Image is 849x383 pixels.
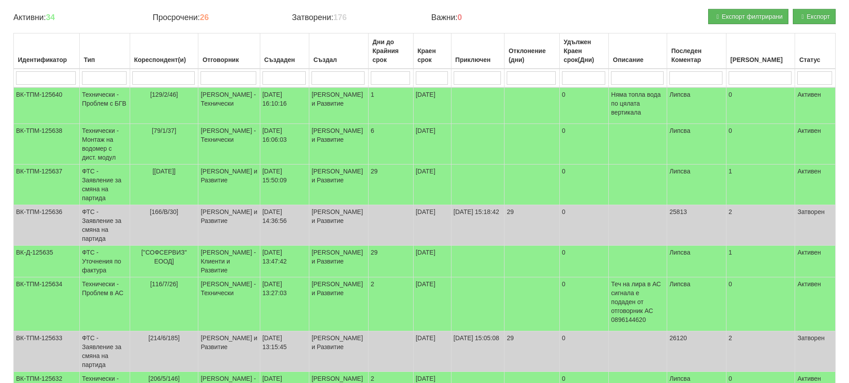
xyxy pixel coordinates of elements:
div: Създал [312,54,366,66]
td: [PERSON_NAME] - Технически [198,124,260,165]
span: 29 [371,249,378,256]
td: ВК-ТПМ-125640 [14,87,80,124]
td: ВК-ТПМ-125634 [14,277,80,331]
div: Описание [611,54,664,66]
td: ФТС - Заявление за смяна на партида [79,165,130,205]
span: [79/1/37] [152,127,176,134]
span: 1 [371,91,374,98]
th: Създаден: No sort applied, activate to apply an ascending sort [260,33,309,69]
td: [PERSON_NAME] и Развитие [309,87,369,124]
th: Дни до Крайния срок: No sort applied, activate to apply an ascending sort [368,33,413,69]
td: Затворен [795,205,836,246]
td: Технически - Проблем с БГВ [79,87,130,124]
span: 25813 [669,208,687,215]
td: 0 [559,246,609,277]
td: 0 [726,87,795,124]
td: 0 [559,124,609,165]
td: 2 [726,331,795,372]
td: ВК-Д-125635 [14,246,80,277]
span: [166/В/30] [150,208,178,215]
td: 0 [559,205,609,246]
td: [DATE] 16:06:03 [260,124,309,165]
th: Кореспондент(и): No sort applied, activate to apply an ascending sort [130,33,198,69]
span: Липсва [669,127,690,134]
td: [PERSON_NAME] и Развитие [198,205,260,246]
span: 29 [371,168,378,175]
td: 0 [559,331,609,372]
td: [DATE] 15:18:42 [451,205,504,246]
div: Идентификатор [16,54,77,66]
div: Тип [82,54,127,66]
th: Отклонение (дни): No sort applied, activate to apply an ascending sort [504,33,559,69]
td: [DATE] [413,331,451,372]
td: ВК-ТПМ-125637 [14,165,80,205]
h4: Важни: [431,13,557,22]
b: 26 [200,13,209,22]
td: Активен [795,165,836,205]
td: ФТС - Заявление за смяна на партида [79,205,130,246]
td: [DATE] 15:50:09 [260,165,309,205]
th: Удължен Краен срок(Дни): No sort applied, activate to apply an ascending sort [559,33,609,69]
td: [PERSON_NAME] - Клиенти и Развитие [198,246,260,277]
td: [PERSON_NAME] и Развитие [309,165,369,205]
span: [''СОФСЕРВИЗ" ЕООД] [141,249,187,265]
td: Активен [795,124,836,165]
th: Описание: No sort applied, activate to apply an ascending sort [609,33,667,69]
td: Активен [795,87,836,124]
td: 0 [726,277,795,331]
span: [116/7/26] [150,280,178,288]
h4: Затворени: [292,13,418,22]
span: [214/6/185] [148,334,180,342]
button: Експорт [793,9,836,24]
td: [DATE] [413,165,451,205]
td: 2 [726,205,795,246]
td: Активен [795,246,836,277]
span: 26120 [669,334,687,342]
div: Кореспондент(и) [132,54,196,66]
th: Брой Файлове: No sort applied, activate to apply an ascending sort [726,33,795,69]
td: [PERSON_NAME] и Развитие [198,165,260,205]
td: [PERSON_NAME] и Развитие [309,124,369,165]
td: [DATE] 13:27:03 [260,277,309,331]
span: [129/2/46] [150,91,178,98]
span: Липсва [669,168,690,175]
th: Статус: No sort applied, activate to apply an ascending sort [795,33,836,69]
td: 29 [504,331,559,372]
td: [DATE] 15:05:08 [451,331,504,372]
h4: Активни: [13,13,139,22]
b: 176 [333,13,347,22]
td: [PERSON_NAME] и Развитие [309,205,369,246]
td: 1 [726,165,795,205]
td: Технически - Проблем в АС [79,277,130,331]
th: Отговорник: No sort applied, activate to apply an ascending sort [198,33,260,69]
th: Тип: No sort applied, activate to apply an ascending sort [79,33,130,69]
td: [PERSON_NAME] - Технически [198,277,260,331]
td: 29 [504,205,559,246]
b: 34 [46,13,55,22]
td: [PERSON_NAME] и Развитие [309,246,369,277]
td: ВК-ТПМ-125636 [14,205,80,246]
td: Технически - Монтаж на водомер с дист. модул [79,124,130,165]
span: Липсва [669,91,690,98]
div: Създаден [262,54,307,66]
td: Затворен [795,331,836,372]
div: Отговорник [201,54,257,66]
th: Краен срок: No sort applied, activate to apply an ascending sort [413,33,451,69]
td: ФТС - Уточнения по фактура [79,246,130,277]
td: 0 [559,277,609,331]
span: 2 [371,375,374,382]
td: 0 [726,124,795,165]
span: Липсва [669,280,690,288]
div: Дни до Крайния срок [371,36,411,66]
div: Удължен Краен срок(Дни) [562,36,607,66]
span: Липсва [669,375,690,382]
th: Последен Коментар: No sort applied, activate to apply an ascending sort [667,33,726,69]
div: [PERSON_NAME] [729,54,793,66]
div: Отклонение (дни) [507,45,557,66]
td: [DATE] 13:47:42 [260,246,309,277]
td: Активен [795,277,836,331]
td: [PERSON_NAME] и Развитие [198,331,260,372]
div: Приключен [454,54,502,66]
button: Експорт филтрирани [708,9,788,24]
b: 0 [458,13,462,22]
